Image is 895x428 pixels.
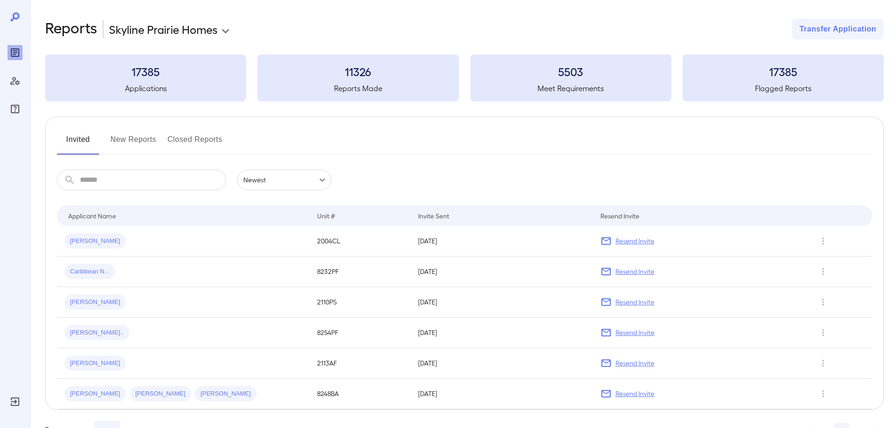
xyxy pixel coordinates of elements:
[411,226,592,257] td: [DATE]
[411,257,592,287] td: [DATE]
[310,226,411,257] td: 2004CL
[64,328,129,337] span: [PERSON_NAME]..
[615,328,654,337] p: Resend Invite
[615,389,654,398] p: Resend Invite
[411,287,592,318] td: [DATE]
[257,83,459,94] h5: Reports Made
[310,379,411,409] td: 8248BA
[310,348,411,379] td: 2113AF
[237,170,331,190] div: Newest
[168,132,223,155] button: Closed Reports
[411,379,592,409] td: [DATE]
[310,257,411,287] td: 8232PF
[64,298,126,307] span: [PERSON_NAME]
[683,83,884,94] h5: Flagged Reports
[615,297,654,307] p: Resend Invite
[816,356,831,371] button: Row Actions
[130,389,191,398] span: [PERSON_NAME]
[64,389,126,398] span: [PERSON_NAME]
[57,132,99,155] button: Invited
[615,236,654,246] p: Resend Invite
[816,325,831,340] button: Row Actions
[816,233,831,249] button: Row Actions
[470,83,671,94] h5: Meet Requirements
[110,132,156,155] button: New Reports
[68,210,116,221] div: Applicant Name
[418,210,449,221] div: Invite Sent
[8,394,23,409] div: Log Out
[8,73,23,88] div: Manage Users
[310,287,411,318] td: 2110PS
[64,267,115,276] span: Caribbean N...
[615,358,654,368] p: Resend Invite
[8,101,23,117] div: FAQ
[257,64,459,79] h3: 11326
[615,267,654,276] p: Resend Invite
[411,348,592,379] td: [DATE]
[470,64,671,79] h3: 5503
[411,318,592,348] td: [DATE]
[600,210,639,221] div: Resend Invite
[195,389,257,398] span: [PERSON_NAME]
[816,264,831,279] button: Row Actions
[8,45,23,60] div: Reports
[816,386,831,401] button: Row Actions
[109,22,218,37] p: Skyline Prairie Homes
[45,54,884,101] summary: 17385Applications11326Reports Made5503Meet Requirements17385Flagged Reports
[317,210,335,221] div: Unit #
[64,237,126,246] span: [PERSON_NAME]
[45,64,246,79] h3: 17385
[816,295,831,310] button: Row Actions
[792,19,884,39] button: Transfer Application
[310,318,411,348] td: 8254PF
[64,359,126,368] span: [PERSON_NAME]
[683,64,884,79] h3: 17385
[45,83,246,94] h5: Applications
[45,19,97,39] h2: Reports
